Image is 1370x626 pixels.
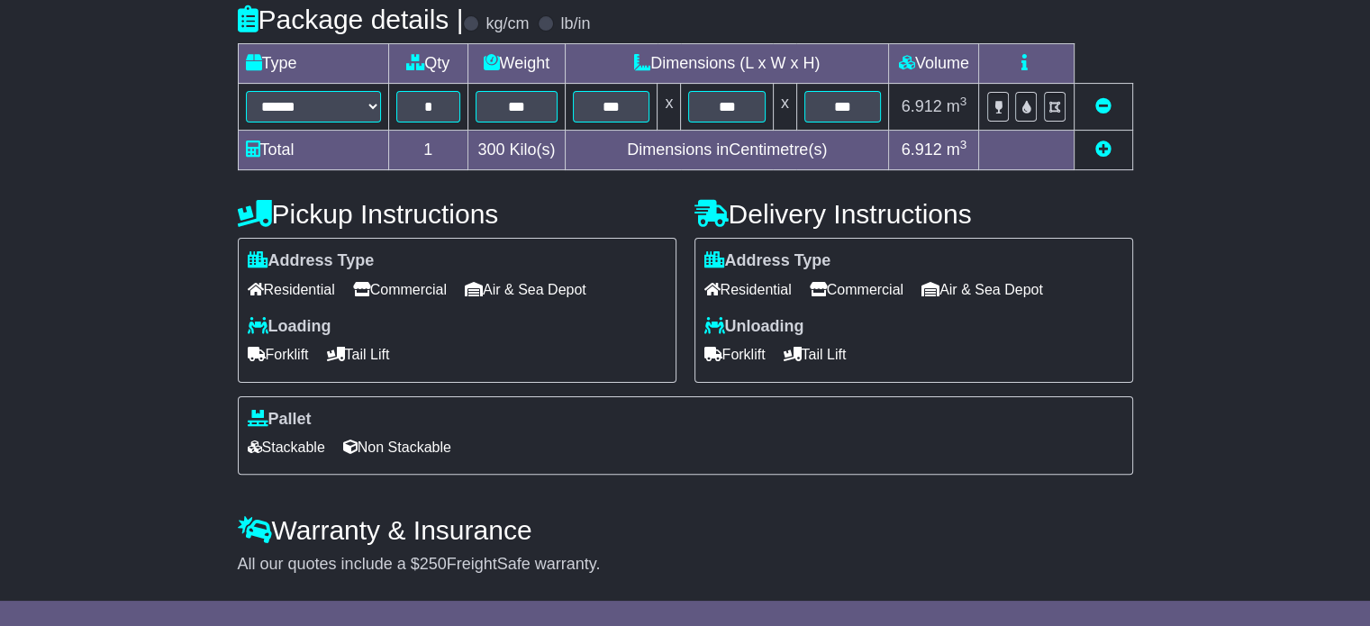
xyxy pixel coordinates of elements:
[947,97,967,115] span: m
[248,251,375,271] label: Address Type
[420,555,447,573] span: 250
[248,317,331,337] label: Loading
[1095,97,1111,115] a: Remove this item
[960,138,967,151] sup: 3
[902,141,942,159] span: 6.912
[704,317,804,337] label: Unloading
[485,14,529,34] label: kg/cm
[658,84,681,131] td: x
[238,199,676,229] h4: Pickup Instructions
[704,340,766,368] span: Forklift
[238,5,464,34] h4: Package details |
[947,141,967,159] span: m
[565,131,888,170] td: Dimensions in Centimetre(s)
[248,410,312,430] label: Pallet
[810,276,903,304] span: Commercial
[388,44,467,84] td: Qty
[238,515,1133,545] h4: Warranty & Insurance
[465,276,586,304] span: Air & Sea Depot
[248,433,325,461] span: Stackable
[238,131,388,170] td: Total
[889,44,979,84] td: Volume
[565,44,888,84] td: Dimensions (L x W x H)
[353,276,447,304] span: Commercial
[1095,141,1111,159] a: Add new item
[467,131,565,170] td: Kilo(s)
[902,97,942,115] span: 6.912
[343,433,451,461] span: Non Stackable
[248,340,309,368] span: Forklift
[248,276,335,304] span: Residential
[238,44,388,84] td: Type
[238,555,1133,575] div: All our quotes include a $ FreightSafe warranty.
[921,276,1043,304] span: Air & Sea Depot
[773,84,796,131] td: x
[477,141,504,159] span: 300
[784,340,847,368] span: Tail Lift
[704,276,792,304] span: Residential
[560,14,590,34] label: lb/in
[704,251,831,271] label: Address Type
[960,95,967,108] sup: 3
[388,131,467,170] td: 1
[694,199,1133,229] h4: Delivery Instructions
[327,340,390,368] span: Tail Lift
[467,44,565,84] td: Weight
